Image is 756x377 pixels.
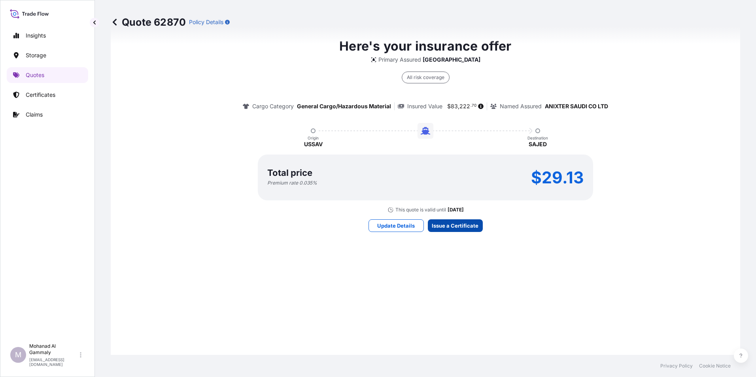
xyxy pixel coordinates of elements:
a: Storage [7,47,88,63]
p: Cargo Category [252,102,294,110]
p: Here's your insurance offer [339,37,511,56]
p: Policy Details [189,18,223,26]
span: . [471,104,472,107]
p: [GEOGRAPHIC_DATA] [423,56,480,64]
p: Mohanad Al Gammaly [29,343,78,356]
p: Storage [26,51,46,59]
p: [EMAIL_ADDRESS][DOMAIN_NAME] [29,357,78,367]
p: $29.13 [531,171,584,184]
span: 83 [451,104,458,109]
p: Total price [267,169,312,177]
p: Update Details [377,222,415,230]
p: Quote 62870 [111,16,186,28]
p: Issue a Certificate [432,222,478,230]
a: Certificates [7,87,88,103]
span: 222 [459,104,470,109]
p: Insured Value [407,102,442,110]
p: USSAV [304,140,323,148]
p: SAJED [529,140,547,148]
button: Update Details [369,219,424,232]
p: Primary Assured [378,56,421,64]
p: ANIXTER SAUDI CO LTD [545,102,608,110]
button: Issue a Certificate [428,219,483,232]
p: Destination [527,136,548,140]
p: Quotes [26,71,44,79]
span: , [458,104,459,109]
p: Insights [26,32,46,40]
a: Cookie Notice [699,363,731,369]
a: Privacy Policy [660,363,693,369]
p: Certificates [26,91,55,99]
p: Claims [26,111,43,119]
p: Premium rate 0.035 % [267,180,317,186]
span: 70 [472,104,476,107]
span: M [15,351,21,359]
p: Origin [308,136,319,140]
a: Quotes [7,67,88,83]
a: Claims [7,107,88,123]
p: This quote is valid until [395,207,446,213]
a: Insights [7,28,88,43]
p: General Cargo/Hazardous Material [297,102,391,110]
div: All risk coverage [402,72,450,83]
span: $ [447,104,451,109]
p: Named Assured [500,102,542,110]
p: [DATE] [448,207,464,213]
